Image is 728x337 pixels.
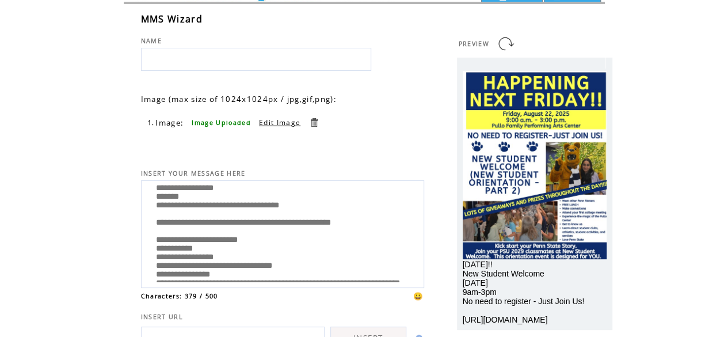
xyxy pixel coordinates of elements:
[463,260,585,324] span: [DATE]!! New Student Welcome [DATE] 9am-3pm No need to register - Just Join Us! [URL][DOMAIN_NAME]
[413,291,424,301] span: 😀
[308,117,319,128] a: Delete this item
[141,313,183,321] span: INSERT URL
[141,292,218,300] span: Characters: 379 / 500
[141,169,246,177] span: INSERT YOUR MESSAGE HERE
[148,119,155,127] span: 1.
[141,13,203,25] span: MMS Wizard
[141,94,337,104] span: Image (max size of 1024x1024px / jpg,gif,png):
[141,37,162,45] span: NAME
[192,119,251,127] span: Image Uploaded
[155,118,184,128] span: Image:
[259,118,300,127] a: Edit Image
[459,40,489,48] span: PREVIEW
